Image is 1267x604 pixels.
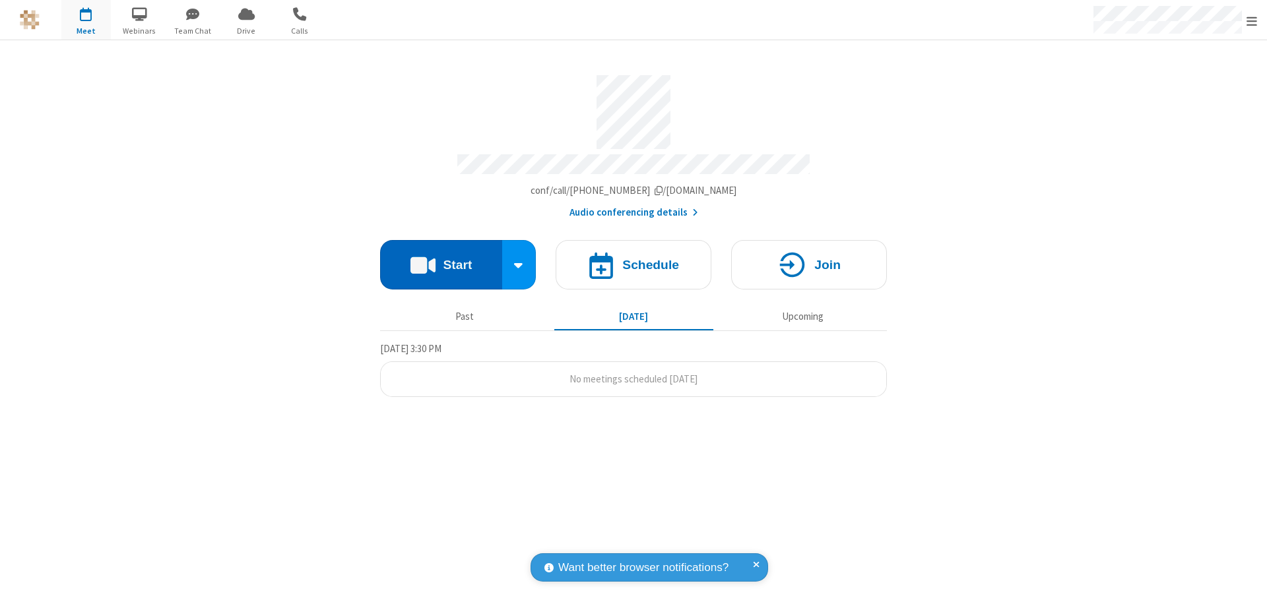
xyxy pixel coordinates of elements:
[531,184,737,196] span: Copy my meeting room link
[569,373,698,385] span: No meetings scheduled [DATE]
[168,25,218,37] span: Team Chat
[380,65,887,220] section: Account details
[554,304,713,329] button: [DATE]
[61,25,111,37] span: Meet
[558,559,729,576] span: Want better browser notifications?
[569,205,698,220] button: Audio conferencing details
[731,240,887,289] button: Join
[385,304,544,329] button: Past
[115,25,164,37] span: Webinars
[1234,570,1257,595] iframe: Chat
[380,240,502,289] button: Start
[556,240,711,289] button: Schedule
[20,10,40,30] img: QA Selenium DO NOT DELETE OR CHANGE
[531,183,737,198] button: Copy my meeting room linkCopy my meeting room link
[222,25,271,37] span: Drive
[380,342,441,355] span: [DATE] 3:30 PM
[723,304,882,329] button: Upcoming
[622,258,679,271] h4: Schedule
[380,341,887,398] section: Today's Meetings
[443,258,472,271] h4: Start
[275,25,325,37] span: Calls
[502,240,536,289] div: Start conference options
[814,258,841,271] h4: Join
